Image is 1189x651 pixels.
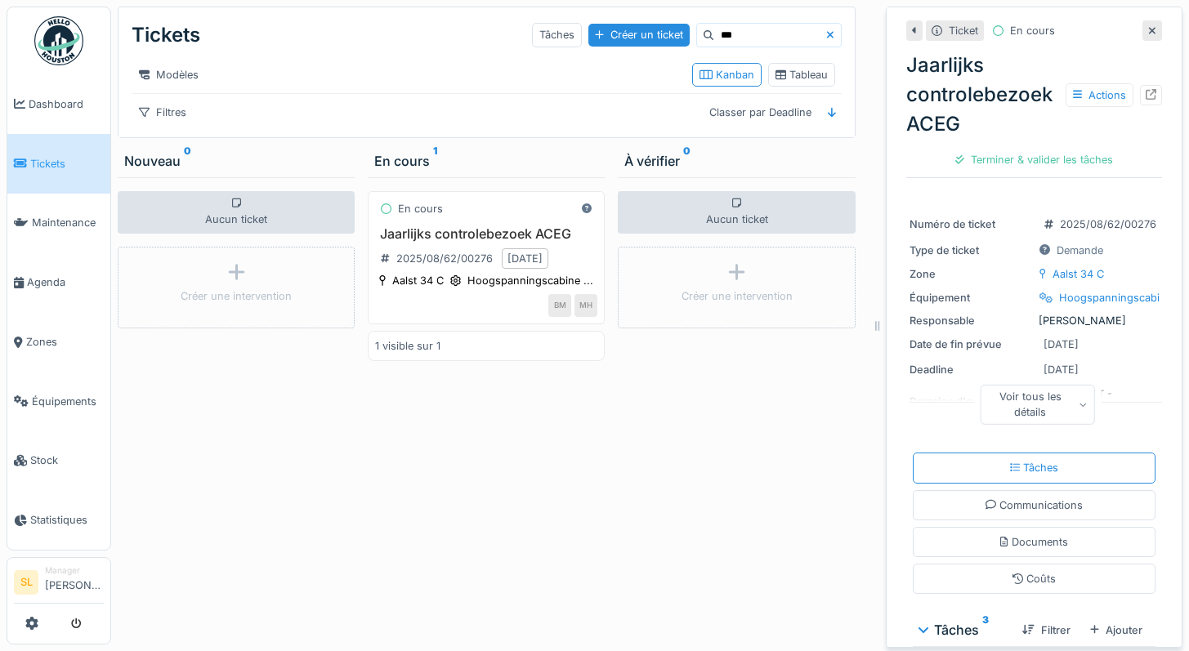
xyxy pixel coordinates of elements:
span: Statistiques [30,512,104,528]
div: Créer une intervention [682,288,793,304]
div: 2025/08/62/00276 [396,251,493,266]
a: Stock [7,431,110,491]
div: [DATE] [507,251,543,266]
div: Jaarlijks controlebezoek ACEG [906,51,1162,139]
div: Aucun ticket [618,191,855,234]
div: Créer une intervention [181,288,292,304]
div: Zone [910,266,1032,282]
a: Agenda [7,252,110,312]
span: Équipements [32,394,104,409]
div: Aalst 34 C [1053,266,1104,282]
div: Tâches [919,620,1009,640]
div: Responsable [910,313,1032,328]
span: Tickets [30,156,104,172]
div: Équipement [910,290,1032,305]
sup: 3 [982,620,989,640]
div: Nouveau [124,151,348,171]
div: Hoogspanningscabine 42 [1059,290,1188,305]
li: [PERSON_NAME] [45,564,104,600]
a: Maintenance [7,194,110,253]
div: BM [548,294,571,317]
div: Date de fin prévue [910,337,1032,352]
span: Dashboard [29,96,104,112]
div: Voir tous les détails [980,385,1095,424]
div: MH [574,294,597,317]
div: Coûts [1012,571,1056,586]
div: [DATE] [1044,362,1079,377]
li: SL [14,570,38,595]
div: Créer un ticket [588,24,690,46]
a: Équipements [7,372,110,431]
div: 2025/08/62/00276 [1060,216,1156,232]
div: Tableau [776,67,828,82]
a: Dashboard [7,74,110,134]
div: Actions [1066,83,1133,107]
div: En cours [398,201,443,216]
span: Stock [30,453,104,468]
div: [DATE] [1044,337,1079,352]
div: Terminer & valider les tâches [949,149,1120,171]
span: Zones [26,334,104,350]
h3: Jaarlijks controlebezoek ACEG [375,226,597,242]
span: Agenda [27,274,104,290]
div: Tâches [1010,460,1059,475]
a: SL Manager[PERSON_NAME] [14,564,104,604]
sup: 0 [184,151,191,171]
a: Zones [7,312,110,372]
div: Ajouter [1084,619,1149,641]
div: En cours [1010,23,1055,38]
div: Tâches [532,23,582,47]
sup: 1 [433,151,437,171]
div: À vérifier [624,151,848,171]
a: Tickets [7,134,110,194]
div: [PERSON_NAME] [910,313,1159,328]
div: Type de ticket [910,243,1032,258]
div: Filtrer [1016,619,1076,641]
div: Kanban [700,67,754,82]
div: Tickets [132,14,200,56]
div: Deadline [910,362,1032,377]
div: Documents [1000,534,1068,550]
div: En cours [374,151,598,171]
div: Aalst 34 C [392,273,444,288]
div: 1 visible sur 1 [375,338,440,354]
div: Hoogspanningscabine ... [467,273,593,288]
div: Manager [45,564,104,577]
span: Maintenance [32,215,104,230]
div: Classer par Deadline [702,100,819,124]
div: Demande [1057,243,1103,258]
div: Ticket [949,23,978,38]
div: Aucun ticket [118,191,355,234]
a: Statistiques [7,490,110,550]
sup: 0 [683,151,691,171]
div: Numéro de ticket [910,216,1032,232]
div: Communications [986,497,1083,513]
div: Filtres [132,100,194,124]
div: Modèles [132,63,206,87]
img: Badge_color-CXgf-gQk.svg [34,16,83,65]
